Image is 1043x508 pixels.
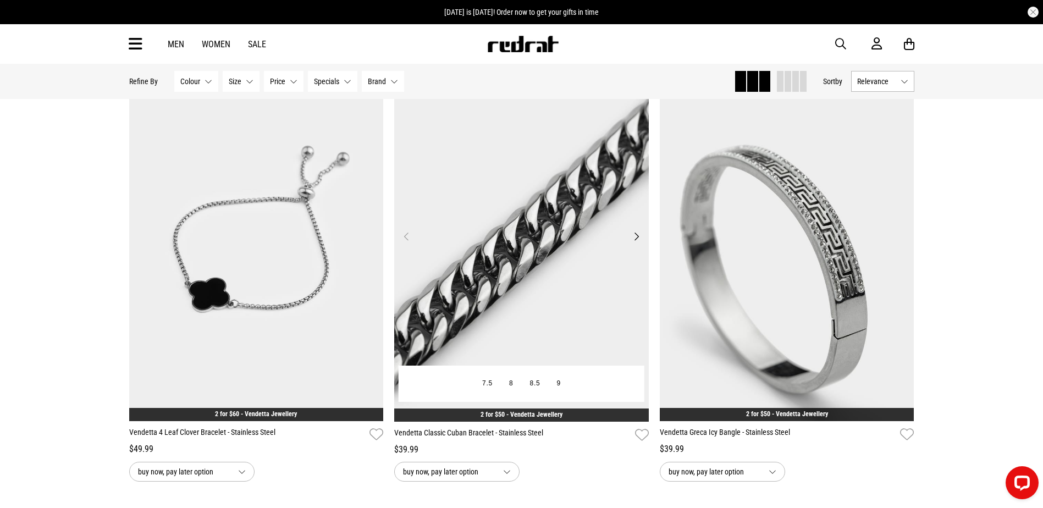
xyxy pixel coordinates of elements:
[549,374,569,394] button: 9
[308,71,357,92] button: Specials
[630,230,643,243] button: Next
[394,443,649,456] div: $39.99
[481,411,562,418] a: 2 for $50 - Vendetta Jewellery
[264,71,303,92] button: Price
[746,410,828,418] a: 2 for $50 - Vendetta Jewellery
[129,443,384,456] div: $49.99
[403,465,494,478] span: buy now, pay later option
[362,71,404,92] button: Brand
[129,427,366,443] a: Vendetta 4 Leaf Clover Bracelet - Stainless Steel
[215,410,297,418] a: 2 for $60 - Vendetta Jewellery
[660,427,896,443] a: Vendetta Greca Icy Bangle - Stainless Steel
[223,71,260,92] button: Size
[857,77,896,86] span: Relevance
[229,77,241,86] span: Size
[501,374,521,394] button: 8
[248,39,266,49] a: Sale
[835,77,842,86] span: by
[368,77,386,86] span: Brand
[660,65,914,421] img: Vendetta Greca Icy Bangle - Stainless Steel in Silver
[270,77,285,86] span: Price
[823,75,842,88] button: Sortby
[997,462,1043,508] iframe: LiveChat chat widget
[202,39,230,49] a: Women
[669,465,760,478] span: buy now, pay later option
[660,462,785,482] button: buy now, pay later option
[129,462,255,482] button: buy now, pay later option
[660,443,914,456] div: $39.99
[394,65,649,421] img: Vendetta Classic Cuban Bracelet - Stainless Steel in Silver
[314,77,339,86] span: Specials
[474,374,501,394] button: 7.5
[394,462,520,482] button: buy now, pay later option
[851,71,914,92] button: Relevance
[138,465,229,478] span: buy now, pay later option
[394,427,631,443] a: Vendetta Classic Cuban Bracelet - Stainless Steel
[487,36,559,52] img: Redrat logo
[129,77,158,86] p: Refine By
[400,230,413,243] button: Previous
[168,39,184,49] a: Men
[174,71,218,92] button: Colour
[180,77,200,86] span: Colour
[444,8,599,16] span: [DATE] is [DATE]! Order now to get your gifts in time
[521,374,548,394] button: 8.5
[129,65,384,421] img: Vendetta 4 Leaf Clover Bracelet - Stainless Steel in Silver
